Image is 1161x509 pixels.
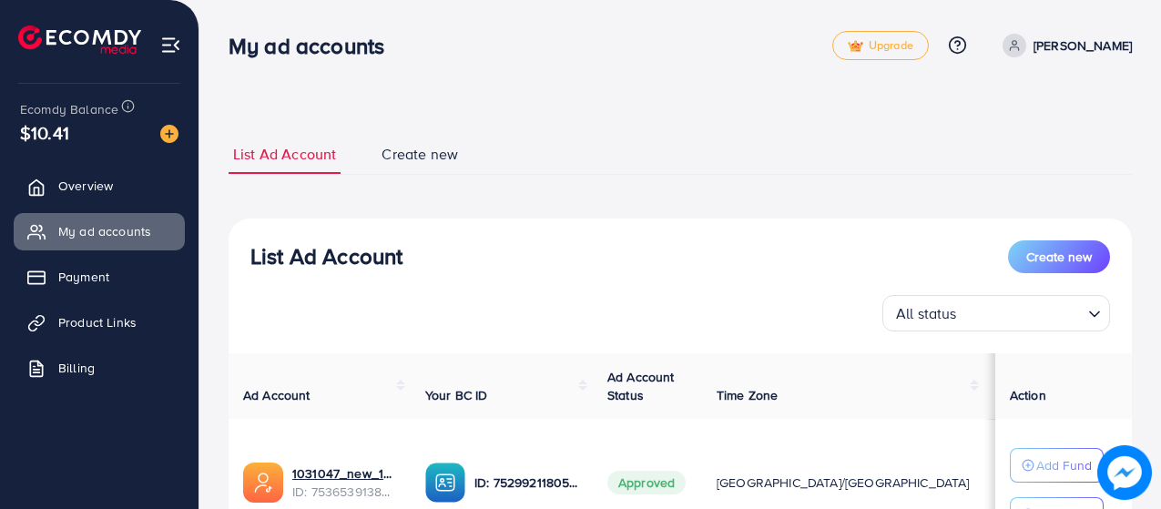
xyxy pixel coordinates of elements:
span: Billing [58,359,95,377]
img: ic-ads-acc.e4c84228.svg [243,463,283,503]
span: Overview [58,177,113,195]
p: [PERSON_NAME] [1034,35,1132,56]
span: Ecomdy Balance [20,100,118,118]
span: Ad Account [243,386,311,404]
h3: List Ad Account [250,243,402,270]
h3: My ad accounts [229,33,399,59]
img: ic-ba-acc.ded83a64.svg [425,463,465,503]
a: tickUpgrade [832,31,929,60]
span: Approved [607,471,686,494]
img: menu [160,35,181,56]
span: [GEOGRAPHIC_DATA]/[GEOGRAPHIC_DATA] [717,473,970,492]
img: tick [848,40,863,53]
div: Search for option [882,295,1110,331]
span: Your BC ID [425,386,488,404]
span: Action [1010,386,1046,404]
span: My ad accounts [58,222,151,240]
div: <span class='underline'>1031047_new_1754737326433</span></br>7536539138628403201 [292,464,396,502]
span: ID: 7536539138628403201 [292,483,396,501]
a: Billing [14,350,185,386]
a: My ad accounts [14,213,185,249]
span: List Ad Account [233,144,336,165]
a: Payment [14,259,185,295]
span: Ad Account Status [607,368,675,404]
span: Create new [382,144,458,165]
img: image [160,125,178,143]
button: Create new [1008,240,1110,273]
span: Upgrade [848,39,913,53]
span: Payment [58,268,109,286]
span: All status [892,300,961,327]
a: 1031047_new_1754737326433 [292,464,396,483]
button: Add Fund [1010,448,1104,483]
img: image [1097,445,1152,500]
span: Product Links [58,313,137,331]
span: Time Zone [717,386,778,404]
img: logo [18,25,141,54]
p: Add Fund [1036,454,1092,476]
a: Overview [14,168,185,204]
span: $10.41 [20,119,69,146]
span: Create new [1026,248,1092,266]
a: [PERSON_NAME] [995,34,1132,57]
p: ID: 7529921180598337552 [474,472,578,494]
input: Search for option [962,297,1081,327]
a: Product Links [14,304,185,341]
